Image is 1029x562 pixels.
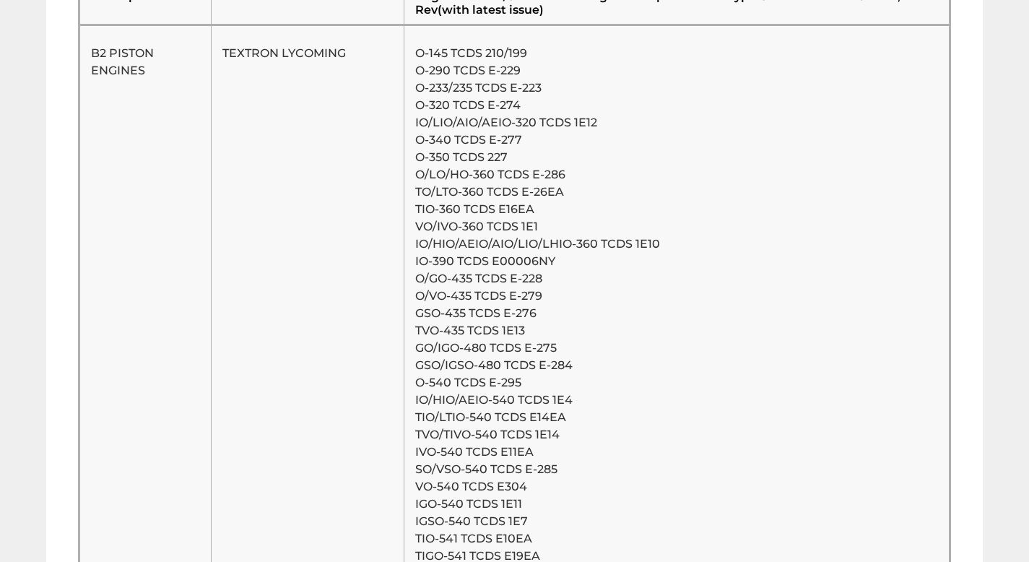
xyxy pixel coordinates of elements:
p: B2 PISTON ENGINES [91,45,201,79]
p: TEXTRON LYCOMING [222,45,393,62]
